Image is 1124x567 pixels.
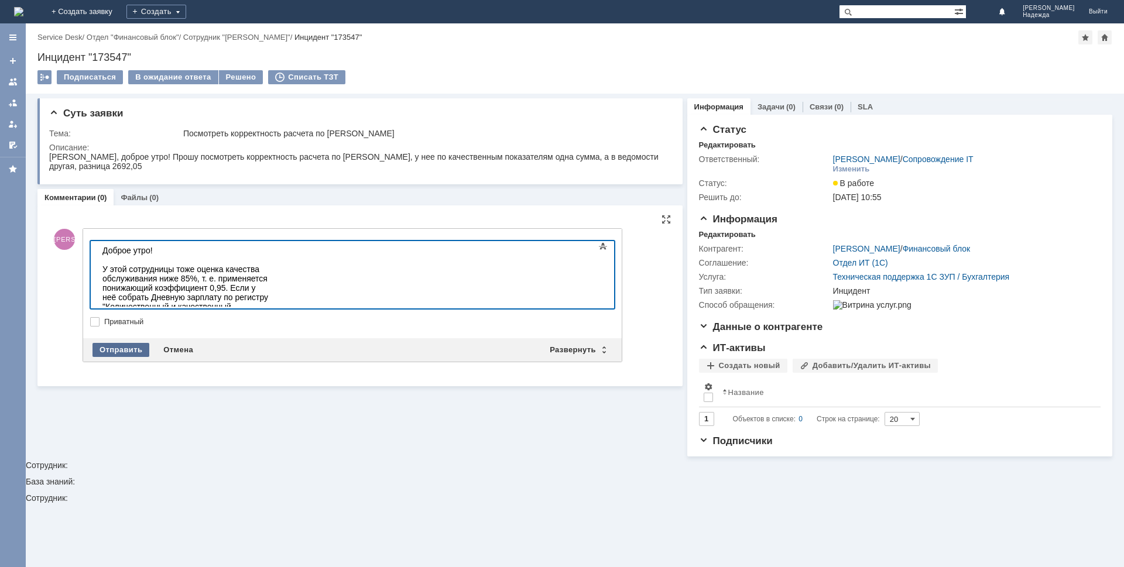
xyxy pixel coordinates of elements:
[718,377,1091,407] th: Название
[858,102,873,111] a: SLA
[758,102,784,111] a: Задачи
[44,193,96,202] a: Комментарии
[733,415,796,423] span: Объектов в списке:
[833,272,1010,281] a: Техническая поддержка 1С ЗУП / Бухгалтерия
[26,94,1124,469] div: Сотрудник:
[4,73,22,91] a: Заявки на командах
[903,154,974,164] a: Сопровождение IT
[786,102,796,111] div: (0)
[4,136,22,154] a: Мои согласования
[26,477,1124,486] div: База знаний:
[833,286,1095,295] div: Инцидент
[49,143,667,152] div: Описание:
[49,108,123,119] span: Суть заявки
[4,51,22,70] a: Создать заявку
[699,286,831,295] div: Тип заявки:
[833,164,870,174] div: Изменить
[699,272,831,281] div: Услуга:
[833,244,900,253] a: [PERSON_NAME]
[833,178,874,188] span: В работе
[4,94,22,112] a: Заявки в моей ответственности
[54,229,75,250] span: [PERSON_NAME]
[87,33,179,42] a: Отдел "Финансовый блок"
[699,140,756,150] div: Редактировать
[149,193,159,202] div: (0)
[1023,12,1075,19] span: Надежда
[833,258,888,267] a: Отдел ИТ (1С)
[699,230,756,239] div: Редактировать
[810,102,832,111] a: Связи
[954,5,966,16] span: Расширенный поиск
[834,102,844,111] div: (0)
[699,342,766,353] span: ИТ-активы
[5,23,171,117] div: У этой сотрудницы тоже оценка качества обслуживания ниже 85%, т. е. применяется понижающий коэффи...
[699,193,831,202] div: Решить до:
[699,300,831,310] div: Способ обращения:
[14,7,23,16] a: Перейти на домашнюю страницу
[104,317,612,327] label: Приватный
[662,215,671,224] div: На всю страницу
[37,51,1112,63] div: Инцидент "173547"
[699,258,831,267] div: Соглашение:
[733,412,880,426] i: Строк на странице:
[704,382,713,391] span: Настройки
[1023,5,1075,12] span: [PERSON_NAME]
[699,178,831,188] div: Статус:
[183,33,290,42] a: Сотрудник "[PERSON_NAME]"
[833,193,882,202] span: [DATE] 10:55
[37,33,87,42] div: /
[699,154,831,164] div: Ответственный:
[799,412,803,426] div: 0
[833,154,900,164] a: [PERSON_NAME]
[98,193,107,202] div: (0)
[1098,30,1112,44] div: Сделать домашней страницей
[37,70,52,84] div: Работа с массовостью
[699,244,831,253] div: Контрагент:
[699,321,823,332] span: Данные о контрагенте
[126,5,186,19] div: Создать
[903,244,971,253] a: Финансовый блок
[294,33,362,42] div: Инцидент "173547"
[26,494,1124,502] div: Сотрудник:
[121,193,148,202] a: Файлы
[833,300,911,310] img: Витрина услуг.png
[183,33,294,42] div: /
[728,388,764,397] div: Название
[14,7,23,16] img: logo
[699,214,777,225] span: Информация
[833,154,974,164] div: /
[4,115,22,133] a: Мои заявки
[596,239,610,253] span: Показать панель инструментов
[49,129,181,138] div: Тема:
[5,5,171,14] div: Доброе утро!
[833,244,971,253] div: /
[87,33,183,42] div: /
[699,435,773,446] span: Подписчики
[1078,30,1092,44] div: Добавить в избранное
[183,129,664,138] div: Посмотреть корректность расчета по [PERSON_NAME]
[694,102,743,111] a: Информация
[37,33,83,42] a: Service Desk
[699,124,746,135] span: Статус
